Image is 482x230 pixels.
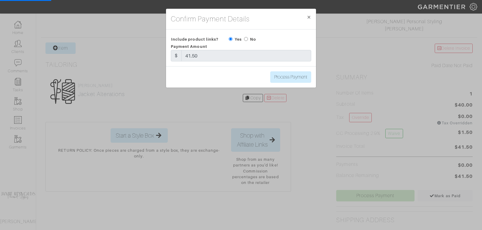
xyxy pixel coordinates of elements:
[171,14,249,24] h4: Confirm Payment Details
[270,71,311,83] input: Process Payment
[171,44,207,49] span: Payment Amount
[235,36,242,42] label: Yes
[171,50,182,61] div: $
[250,36,256,42] label: No
[307,13,311,21] span: ×
[171,35,218,44] span: Include product links?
